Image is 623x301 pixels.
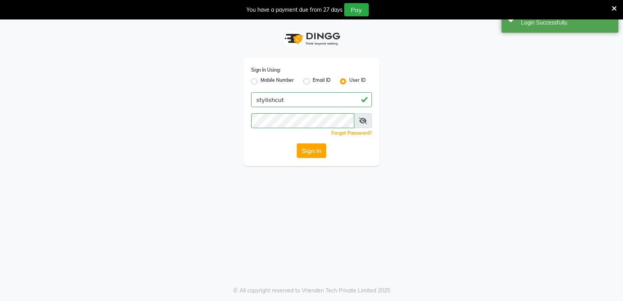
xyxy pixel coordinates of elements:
button: Pay [344,3,369,16]
input: Username [251,113,354,128]
img: logo1.svg [280,27,343,50]
label: Mobile Number [260,77,294,86]
button: Sign In [297,143,326,158]
a: Forgot Password? [331,130,372,136]
label: Sign In Using: [251,67,281,74]
input: Username [251,92,372,107]
label: Email ID [313,77,331,86]
div: You have a payment due from 27 days [246,6,343,14]
div: Login Successfully. [521,19,612,27]
label: User ID [349,77,366,86]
